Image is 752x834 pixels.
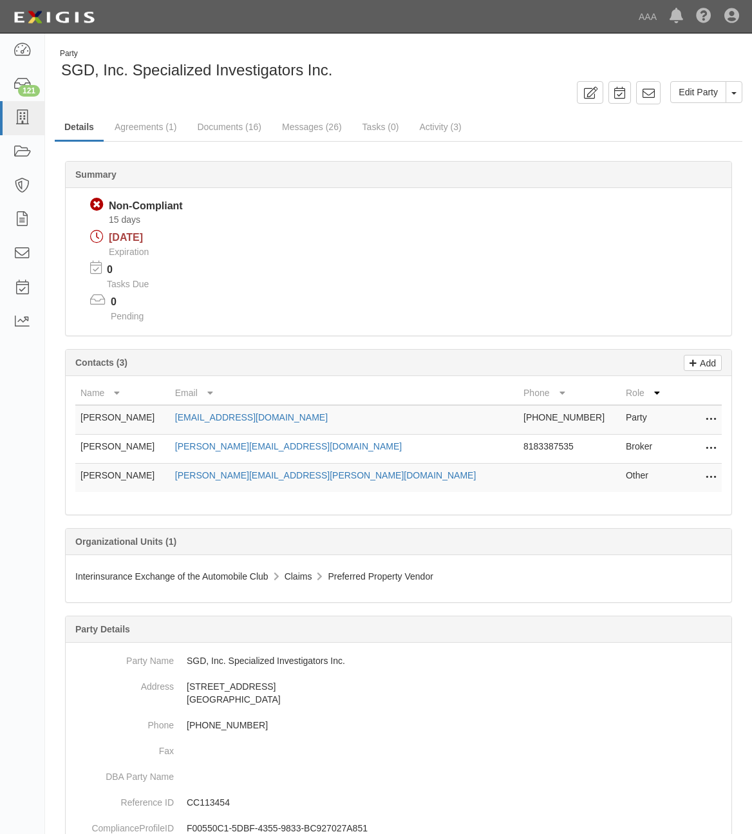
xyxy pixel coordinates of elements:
[409,114,471,140] a: Activity (3)
[75,571,268,582] span: Interinsurance Exchange of the Automobile Club
[111,295,160,310] p: 0
[670,81,726,103] a: Edit Party
[107,263,165,278] p: 0
[75,381,170,405] th: Name
[107,279,149,289] span: Tasks Due
[109,232,143,243] span: [DATE]
[71,674,726,712] dd: [STREET_ADDRESS] [GEOGRAPHIC_DATA]
[285,571,312,582] span: Claims
[71,648,726,674] dd: SGD, Inc. Specialized Investigators Inc.
[328,571,433,582] span: Preferred Property Vendor
[75,357,127,368] b: Contacts (3)
[61,61,333,79] span: SGD, Inc. Specialized Investigators Inc.
[109,214,140,225] span: Since 09/17/2025
[187,796,726,809] p: CC113454
[111,311,144,321] span: Pending
[71,790,174,809] dt: Reference ID
[696,9,711,24] i: Help Center - Complianz
[75,624,130,634] b: Party Details
[175,470,476,480] a: [PERSON_NAME][EMAIL_ADDRESS][PERSON_NAME][DOMAIN_NAME]
[71,712,174,732] dt: Phone
[697,355,716,370] p: Add
[60,48,333,59] div: Party
[621,405,670,435] td: Party
[55,48,742,81] div: SGD, Inc. Specialized Investigators Inc.
[621,463,670,492] td: Other
[272,114,352,140] a: Messages (26)
[75,463,170,492] td: [PERSON_NAME]
[518,381,621,405] th: Phone
[71,674,174,693] dt: Address
[71,712,726,738] dd: [PHONE_NUMBER]
[518,434,621,463] td: 8183387535
[71,764,174,783] dt: DBA Party Name
[18,85,40,97] div: 121
[71,648,174,667] dt: Party Name
[621,381,670,405] th: Role
[75,434,170,463] td: [PERSON_NAME]
[175,441,402,451] a: [PERSON_NAME][EMAIL_ADDRESS][DOMAIN_NAME]
[109,247,149,257] span: Expiration
[71,738,174,757] dt: Fax
[10,6,99,29] img: logo-5460c22ac91f19d4615b14bd174203de0afe785f0fc80cf4dbbc73dc1793850b.png
[621,434,670,463] td: Broker
[632,4,663,30] a: AAA
[684,355,722,371] a: Add
[518,405,621,435] td: [PHONE_NUMBER]
[170,381,518,405] th: Email
[55,114,104,142] a: Details
[187,114,271,140] a: Documents (16)
[175,412,328,422] a: [EMAIL_ADDRESS][DOMAIN_NAME]
[75,169,117,180] b: Summary
[353,114,409,140] a: Tasks (0)
[109,199,183,214] div: Non-Compliant
[75,405,170,435] td: [PERSON_NAME]
[105,114,186,140] a: Agreements (1)
[90,198,104,212] i: Non-Compliant
[75,536,176,547] b: Organizational Units (1)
